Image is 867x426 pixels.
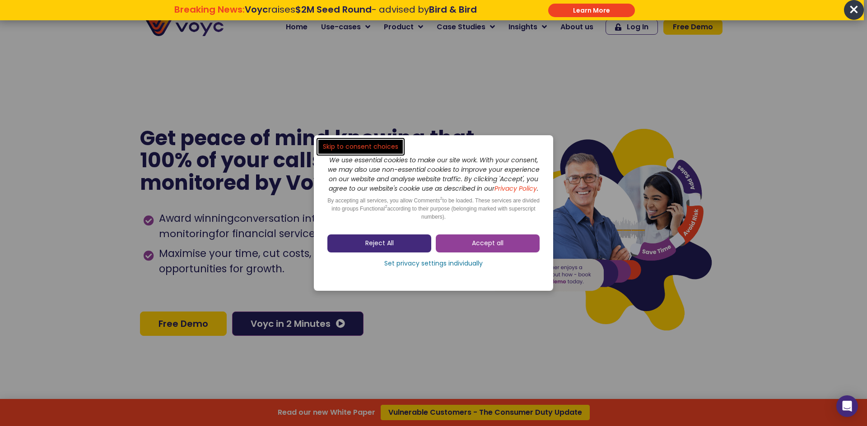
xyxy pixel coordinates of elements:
[328,156,540,193] i: We use essential cookies to make our site work. With your consent, we may also use non-essential ...
[472,239,503,248] span: Accept all
[440,196,443,201] sup: 2
[436,234,540,252] a: Accept all
[385,204,387,209] sup: 2
[327,234,431,252] a: Reject All
[318,140,403,154] a: Skip to consent choices
[120,73,150,83] span: Job title
[120,36,142,46] span: Phone
[494,184,537,193] a: Privacy Policy
[327,197,540,220] span: By accepting all services, you allow Comments to be loaded. These services are divided into group...
[365,239,394,248] span: Reject All
[186,188,228,197] a: Privacy Policy
[384,259,483,268] span: Set privacy settings individually
[327,257,540,270] a: Set privacy settings individually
